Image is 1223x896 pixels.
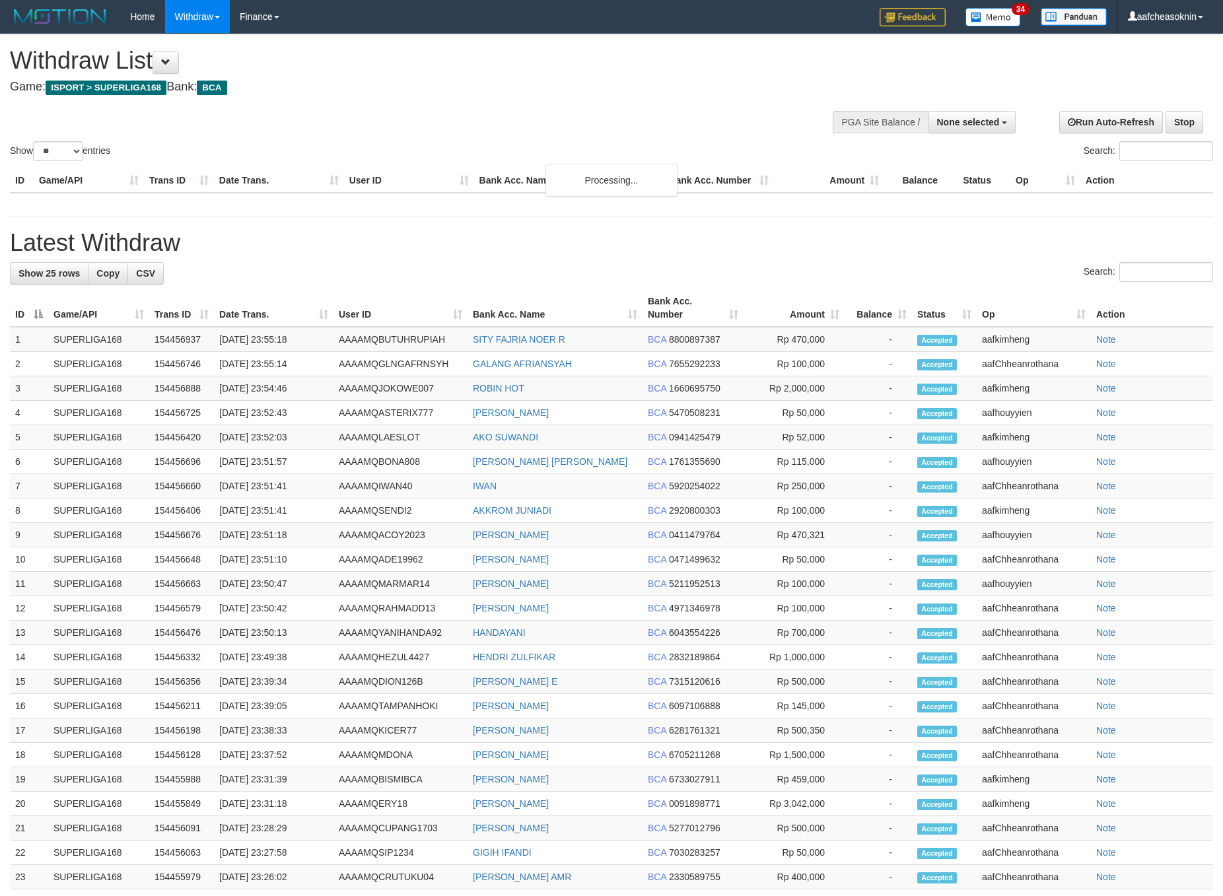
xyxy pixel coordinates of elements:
[648,554,666,565] span: BCA
[214,352,333,376] td: [DATE] 23:55:14
[928,111,1016,133] button: None selected
[977,289,1091,327] th: Op: activate to sort column ascending
[1166,111,1203,133] a: Stop
[48,376,149,401] td: SUPERLIGA168
[149,718,214,743] td: 154456198
[1012,3,1030,15] span: 34
[197,81,227,95] span: BCA
[648,383,666,394] span: BCA
[648,456,666,467] span: BCA
[136,268,155,279] span: CSV
[473,725,549,736] a: [PERSON_NAME]
[214,645,333,670] td: [DATE] 23:49:38
[1096,383,1116,394] a: Note
[46,81,166,95] span: ISPORT > SUPERLIGA168
[744,621,845,645] td: Rp 700,000
[744,401,845,425] td: Rp 50,000
[1096,603,1116,613] a: Note
[214,670,333,694] td: [DATE] 23:39:34
[149,572,214,596] td: 154456663
[845,596,912,621] td: -
[473,872,571,882] a: [PERSON_NAME] AMR
[1010,168,1080,193] th: Op
[744,425,845,450] td: Rp 52,000
[917,555,957,566] span: Accepted
[1096,456,1116,467] a: Note
[1096,652,1116,662] a: Note
[473,578,549,589] a: [PERSON_NAME]
[10,425,48,450] td: 5
[977,401,1091,425] td: aafhouyyien
[149,499,214,523] td: 154456406
[977,645,1091,670] td: aafChheanrothana
[149,694,214,718] td: 154456211
[48,718,149,743] td: SUPERLIGA168
[845,694,912,718] td: -
[648,578,666,589] span: BCA
[774,168,884,193] th: Amount
[669,554,720,565] span: Copy 0471499632 to clipboard
[214,523,333,547] td: [DATE] 23:51:18
[845,743,912,767] td: -
[48,474,149,499] td: SUPERLIGA168
[48,743,149,767] td: SUPERLIGA168
[648,676,666,687] span: BCA
[473,334,565,345] a: SITY FAJRIA NOER R
[845,547,912,572] td: -
[10,352,48,376] td: 2
[48,670,149,694] td: SUPERLIGA168
[977,621,1091,645] td: aafChheanrothana
[845,572,912,596] td: -
[10,572,48,596] td: 11
[744,547,845,572] td: Rp 50,000
[917,652,957,664] span: Accepted
[333,327,468,352] td: AAAAMQBUTUHRUPIAH
[333,289,468,327] th: User ID: activate to sort column ascending
[917,384,957,395] span: Accepted
[917,628,957,639] span: Accepted
[333,694,468,718] td: AAAAMQTAMPANHOKI
[1041,8,1107,26] img: panduan.png
[744,718,845,743] td: Rp 500,350
[149,425,214,450] td: 154456420
[648,432,666,442] span: BCA
[845,670,912,694] td: -
[977,596,1091,621] td: aafChheanrothana
[669,334,720,345] span: Copy 8800897387 to clipboard
[214,401,333,425] td: [DATE] 23:52:43
[48,596,149,621] td: SUPERLIGA168
[333,572,468,596] td: AAAAMQMARMAR14
[669,530,720,540] span: Copy 0411479764 to clipboard
[643,289,744,327] th: Bank Acc. Number: activate to sort column ascending
[10,621,48,645] td: 13
[214,450,333,474] td: [DATE] 23:51:57
[648,749,666,760] span: BCA
[149,743,214,767] td: 154456128
[473,407,549,418] a: [PERSON_NAME]
[648,481,666,491] span: BCA
[1119,262,1213,282] input: Search:
[977,425,1091,450] td: aafkimheng
[1096,481,1116,491] a: Note
[10,7,110,26] img: MOTION_logo.png
[845,376,912,401] td: -
[1096,432,1116,442] a: Note
[1096,505,1116,516] a: Note
[917,726,957,737] span: Accepted
[1080,168,1213,193] th: Action
[10,327,48,352] td: 1
[648,359,666,369] span: BCA
[214,767,333,792] td: [DATE] 23:31:39
[845,401,912,425] td: -
[473,554,549,565] a: [PERSON_NAME]
[149,596,214,621] td: 154456579
[473,823,549,833] a: [PERSON_NAME]
[473,749,549,760] a: [PERSON_NAME]
[10,523,48,547] td: 9
[1084,141,1213,161] label: Search:
[214,376,333,401] td: [DATE] 23:54:46
[917,530,957,541] span: Accepted
[48,645,149,670] td: SUPERLIGA168
[977,352,1091,376] td: aafChheanrothana
[473,505,551,516] a: AKKROM JUNIADI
